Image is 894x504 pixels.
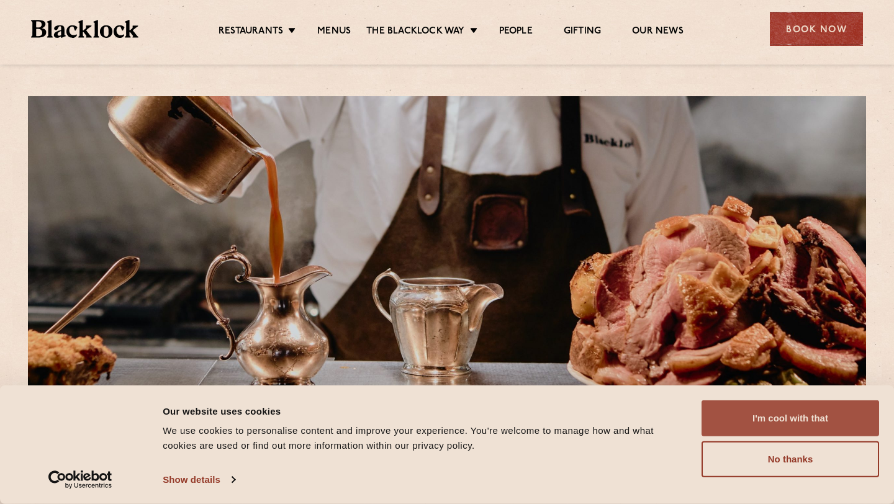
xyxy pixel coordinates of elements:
[770,12,863,46] div: Book Now
[163,470,235,489] a: Show details
[219,25,283,39] a: Restaurants
[702,441,879,477] button: No thanks
[317,25,351,39] a: Menus
[366,25,464,39] a: The Blacklock Way
[499,25,533,39] a: People
[564,25,601,39] a: Gifting
[632,25,684,39] a: Our News
[163,423,687,453] div: We use cookies to personalise content and improve your experience. You're welcome to manage how a...
[702,400,879,436] button: I'm cool with that
[163,403,687,418] div: Our website uses cookies
[31,20,138,38] img: BL_Textured_Logo-footer-cropped.svg
[26,470,135,489] a: Usercentrics Cookiebot - opens in a new window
